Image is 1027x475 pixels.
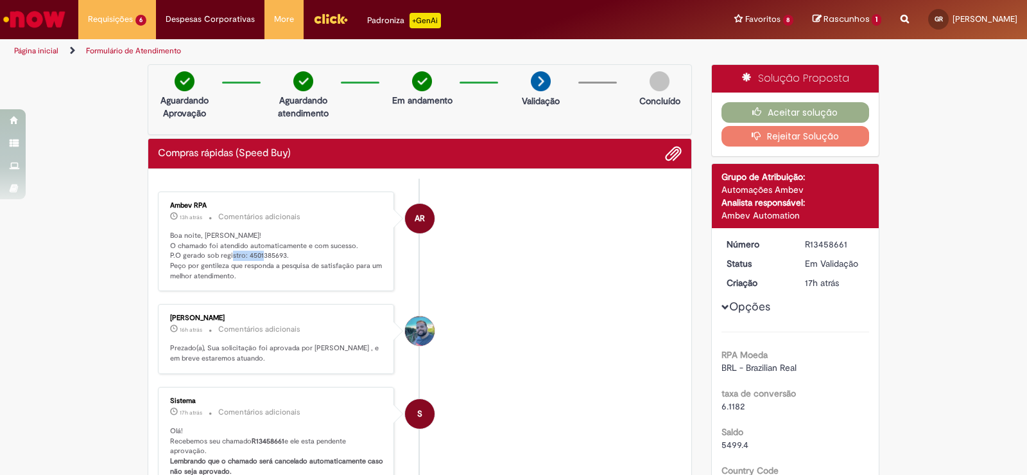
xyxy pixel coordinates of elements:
[170,231,384,282] p: Boa noite, [PERSON_NAME]! O chamado foi atendido automaticamente e com sucesso. P.O gerado sob re...
[805,257,865,270] div: Em Validação
[180,326,202,334] time: 28/08/2025 16:56:13
[872,14,881,26] span: 1
[170,343,384,363] p: Prezado(a), Sua solicitação foi aprovada por [PERSON_NAME] , e em breve estaremos atuando.
[293,71,313,91] img: check-circle-green.png
[1,6,67,32] img: ServiceNow
[252,436,284,446] b: R13458661
[805,276,865,289] div: 28/08/2025 15:25:23
[367,13,441,28] div: Padroniza
[721,170,870,183] div: Grupo de Atribuição:
[717,238,796,251] dt: Número
[805,238,865,251] div: R13458661
[721,209,870,222] div: Ambev Automation
[412,71,432,91] img: check-circle-green.png
[745,13,781,26] span: Favoritos
[717,257,796,270] dt: Status
[272,94,334,120] p: Aguardando atendimento
[531,71,551,91] img: arrow-next.png
[405,204,435,233] div: Ambev RPA
[717,276,796,289] dt: Criação
[813,13,881,26] a: Rascunhos
[135,15,146,26] span: 6
[405,316,435,346] div: Jarmes Da Costa Filho
[175,71,194,91] img: check-circle-green.png
[805,277,839,289] span: 17h atrás
[10,39,675,63] ul: Trilhas de página
[824,13,870,25] span: Rascunhos
[180,409,202,417] span: 17h atrás
[415,203,425,234] span: AR
[712,65,879,93] div: Solução Proposta
[665,145,682,162] button: Adicionar anexos
[417,399,422,429] span: S
[953,13,1017,24] span: [PERSON_NAME]
[180,213,202,221] span: 13h atrás
[180,213,202,221] time: 28/08/2025 19:56:56
[88,13,133,26] span: Requisições
[721,362,797,373] span: BRL - Brazilian Real
[180,409,202,417] time: 28/08/2025 15:25:35
[86,46,181,56] a: Formulário de Atendimento
[405,399,435,429] div: System
[522,94,560,107] p: Validação
[313,9,348,28] img: click_logo_yellow_360x200.png
[935,15,943,23] span: GR
[180,326,202,334] span: 16h atrás
[805,277,839,289] time: 28/08/2025 15:25:23
[158,148,291,159] h2: Compras rápidas (Speed Buy) Histórico de tíquete
[721,388,796,399] b: taxa de conversão
[721,126,870,147] button: Rejeitar Solução
[170,397,384,405] div: Sistema
[721,426,743,438] b: Saldo
[639,94,680,107] p: Concluído
[721,439,748,451] span: 5499.4
[153,94,216,120] p: Aguardando Aprovação
[721,196,870,209] div: Analista responsável:
[721,102,870,123] button: Aceitar solução
[650,71,669,91] img: img-circle-grey.png
[218,407,300,418] small: Comentários adicionais
[218,324,300,335] small: Comentários adicionais
[14,46,58,56] a: Página inicial
[783,15,794,26] span: 8
[170,202,384,210] div: Ambev RPA
[392,94,453,107] p: Em andamento
[721,400,745,412] span: 6.1182
[721,183,870,196] div: Automações Ambev
[274,13,294,26] span: More
[721,349,768,361] b: RPA Moeda
[410,13,441,28] p: +GenAi
[218,211,300,222] small: Comentários adicionais
[166,13,255,26] span: Despesas Corporativas
[170,314,384,322] div: [PERSON_NAME]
